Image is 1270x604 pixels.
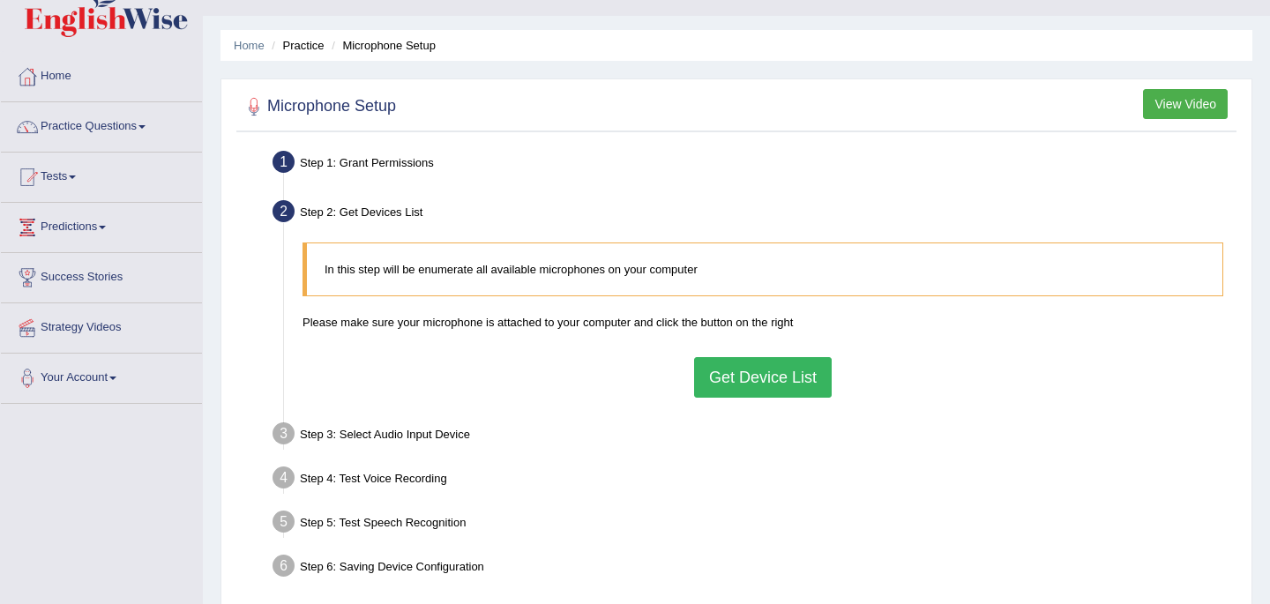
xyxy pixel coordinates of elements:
div: Step 5: Test Speech Recognition [265,505,1244,544]
a: Your Account [1,354,202,398]
a: Success Stories [1,253,202,297]
div: Step 1: Grant Permissions [265,145,1244,184]
div: Step 3: Select Audio Input Device [265,417,1244,456]
div: Step 4: Test Voice Recording [265,461,1244,500]
button: View Video [1143,89,1228,119]
div: Step 2: Get Devices List [265,195,1244,234]
h2: Microphone Setup [241,93,396,120]
a: Tests [1,153,202,197]
div: Step 6: Saving Device Configuration [265,549,1244,588]
blockquote: In this step will be enumerate all available microphones on your computer [303,242,1223,296]
li: Microphone Setup [327,37,436,54]
p: Please make sure your microphone is attached to your computer and click the button on the right [303,314,1223,331]
button: Get Device List [694,357,832,398]
a: Home [234,39,265,52]
a: Practice Questions [1,102,202,146]
li: Practice [267,37,324,54]
a: Predictions [1,203,202,247]
a: Home [1,52,202,96]
a: Strategy Videos [1,303,202,347]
